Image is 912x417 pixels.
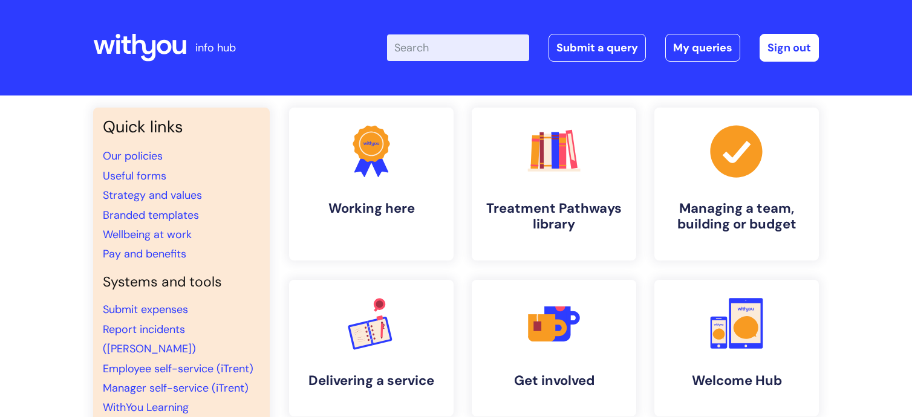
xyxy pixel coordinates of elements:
a: Treatment Pathways library [472,108,636,260]
a: My queries [665,34,740,62]
a: Branded templates [103,208,199,222]
a: WithYou Learning [103,400,189,415]
h4: Delivering a service [299,373,444,389]
a: Get involved [472,280,636,416]
a: Report incidents ([PERSON_NAME]) [103,322,196,356]
a: Sign out [760,34,819,62]
h3: Quick links [103,117,260,137]
a: Wellbeing at work [103,227,192,242]
h4: Treatment Pathways library [481,201,627,233]
input: Search [387,34,529,61]
a: Pay and benefits [103,247,186,261]
a: Delivering a service [289,280,454,416]
a: Welcome Hub [654,280,819,416]
a: Managing a team, building or budget [654,108,819,260]
h4: Get involved [481,373,627,389]
p: info hub [195,38,236,57]
a: Manager self-service (iTrent) [103,381,249,395]
a: Our policies [103,149,163,163]
h4: Welcome Hub [664,373,809,389]
div: | - [387,34,819,62]
h4: Managing a team, building or budget [664,201,809,233]
a: Submit expenses [103,302,188,317]
h4: Systems and tools [103,274,260,291]
a: Useful forms [103,169,166,183]
a: Submit a query [549,34,646,62]
h4: Working here [299,201,444,216]
a: Working here [289,108,454,260]
a: Strategy and values [103,188,202,202]
a: Employee self-service (iTrent) [103,361,253,376]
